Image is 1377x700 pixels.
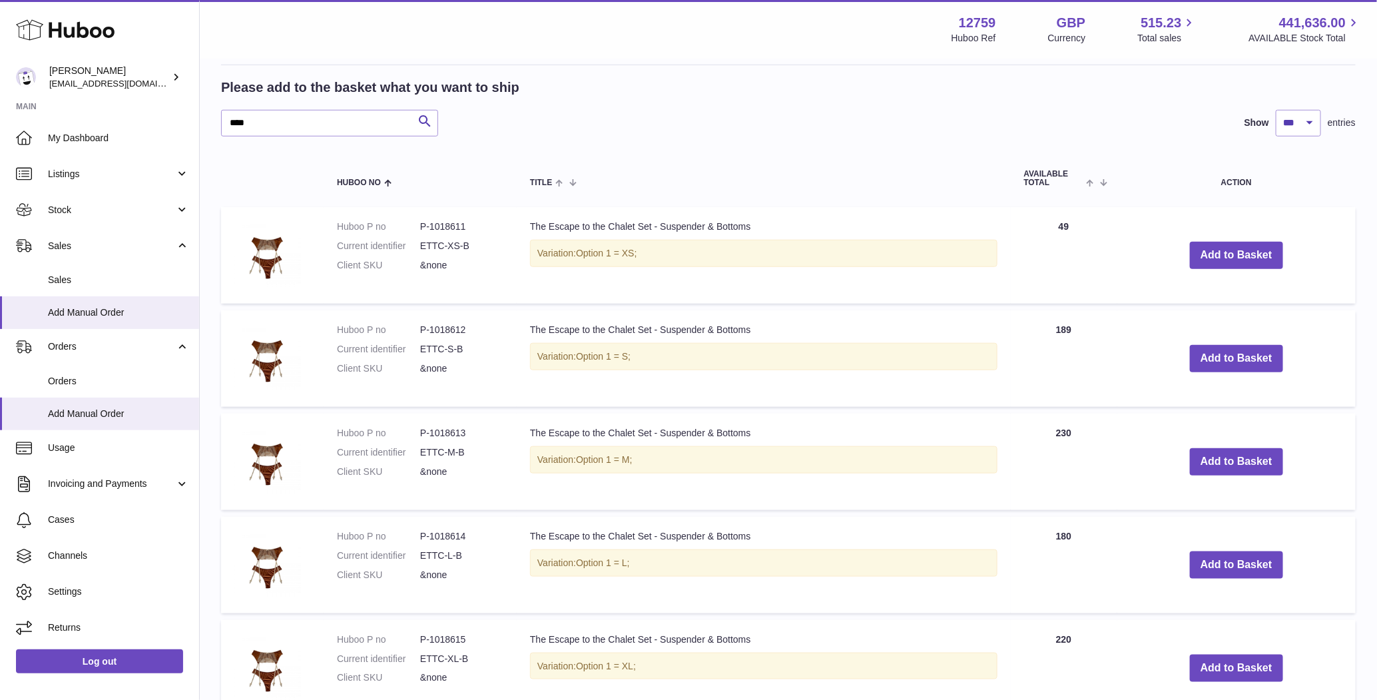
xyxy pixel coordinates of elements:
[337,446,420,459] dt: Current identifier
[530,549,997,577] div: Variation:
[530,240,997,267] div: Variation:
[420,549,503,562] dd: ETTC-L-B
[530,343,997,370] div: Variation:
[420,259,503,272] dd: &none
[1190,345,1283,372] button: Add to Basket
[1190,448,1283,476] button: Add to Basket
[530,446,997,474] div: Variation:
[16,67,36,87] img: sofiapanwar@unndr.com
[48,240,175,252] span: Sales
[234,530,301,597] img: The Escape to the Chalet Set - Suspender & Bottoms
[234,324,301,390] img: The Escape to the Chalet Set - Suspender & Bottoms
[48,585,189,598] span: Settings
[48,549,189,562] span: Channels
[48,621,189,634] span: Returns
[48,514,189,526] span: Cases
[517,310,1011,407] td: The Escape to the Chalet Set - Suspender & Bottoms
[48,478,175,490] span: Invoicing and Payments
[420,569,503,581] dd: &none
[337,178,381,187] span: Huboo no
[517,207,1011,304] td: The Escape to the Chalet Set - Suspender & Bottoms
[48,204,175,216] span: Stock
[1279,14,1346,32] span: 441,636.00
[420,671,503,684] dd: &none
[1141,14,1181,32] span: 515.23
[420,427,503,440] dd: P-1018613
[530,653,997,680] div: Variation:
[337,530,420,543] dt: Huboo P no
[1190,551,1283,579] button: Add to Basket
[1011,414,1117,510] td: 230
[1011,517,1117,613] td: 180
[1011,207,1117,304] td: 49
[530,178,552,187] span: Title
[420,466,503,478] dd: &none
[1117,157,1356,200] th: Action
[1011,310,1117,407] td: 189
[48,168,175,180] span: Listings
[952,32,996,45] div: Huboo Ref
[48,375,189,388] span: Orders
[16,649,183,673] a: Log out
[337,671,420,684] dt: Client SKU
[1137,14,1197,45] a: 515.23 Total sales
[1057,14,1085,32] strong: GBP
[959,14,996,32] strong: 12759
[49,78,196,89] span: [EMAIL_ADDRESS][DOMAIN_NAME]
[48,408,189,420] span: Add Manual Order
[337,549,420,562] dt: Current identifier
[420,530,503,543] dd: P-1018614
[337,220,420,233] dt: Huboo P no
[234,427,301,494] img: The Escape to the Chalet Set - Suspender & Bottoms
[1137,32,1197,45] span: Total sales
[420,653,503,665] dd: ETTC-XL-B
[576,351,631,362] span: Option 1 = S;
[337,240,420,252] dt: Current identifier
[337,343,420,356] dt: Current identifier
[1244,117,1269,129] label: Show
[517,517,1011,613] td: The Escape to the Chalet Set - Suspender & Bottoms
[420,633,503,646] dd: P-1018615
[337,324,420,336] dt: Huboo P no
[48,442,189,454] span: Usage
[420,324,503,336] dd: P-1018612
[576,661,636,671] span: Option 1 = XL;
[420,446,503,459] dd: ETTC-M-B
[420,220,503,233] dd: P-1018611
[1328,117,1356,129] span: entries
[337,362,420,375] dt: Client SKU
[337,569,420,581] dt: Client SKU
[576,248,637,258] span: Option 1 = XS;
[48,274,189,286] span: Sales
[221,79,519,97] h2: Please add to the basket what you want to ship
[234,220,301,287] img: The Escape to the Chalet Set - Suspender & Bottoms
[576,454,632,465] span: Option 1 = M;
[1190,655,1283,682] button: Add to Basket
[1190,242,1283,269] button: Add to Basket
[1024,170,1083,187] span: AVAILABLE Total
[48,340,175,353] span: Orders
[517,414,1011,510] td: The Escape to the Chalet Set - Suspender & Bottoms
[49,65,169,90] div: [PERSON_NAME]
[337,259,420,272] dt: Client SKU
[337,633,420,646] dt: Huboo P no
[420,343,503,356] dd: ETTC-S-B
[337,466,420,478] dt: Client SKU
[48,132,189,145] span: My Dashboard
[337,427,420,440] dt: Huboo P no
[1048,32,1086,45] div: Currency
[1248,32,1361,45] span: AVAILABLE Stock Total
[1248,14,1361,45] a: 441,636.00 AVAILABLE Stock Total
[48,306,189,319] span: Add Manual Order
[234,633,301,700] img: The Escape to the Chalet Set - Suspender & Bottoms
[576,557,630,568] span: Option 1 = L;
[337,653,420,665] dt: Current identifier
[420,240,503,252] dd: ETTC-XS-B
[420,362,503,375] dd: &none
